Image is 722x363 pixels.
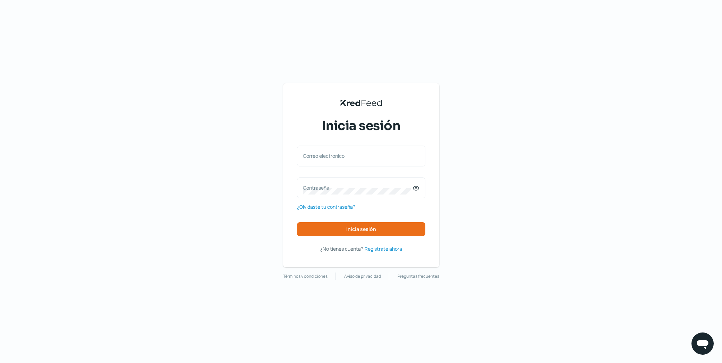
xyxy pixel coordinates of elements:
a: Preguntas frecuentes [398,273,439,280]
a: Aviso de privacidad [344,273,381,280]
label: Contraseña [303,184,413,191]
a: ¿Olvidaste tu contraseña? [297,202,355,211]
a: Regístrate ahora [365,244,402,253]
label: Correo electrónico [303,153,413,159]
button: Inicia sesión [297,222,425,236]
span: Inicia sesión [346,227,376,232]
a: Términos y condiciones [283,273,328,280]
span: ¿No tienes cuenta? [320,245,363,252]
img: chatIcon [696,337,710,351]
span: Inicia sesión [322,117,400,135]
